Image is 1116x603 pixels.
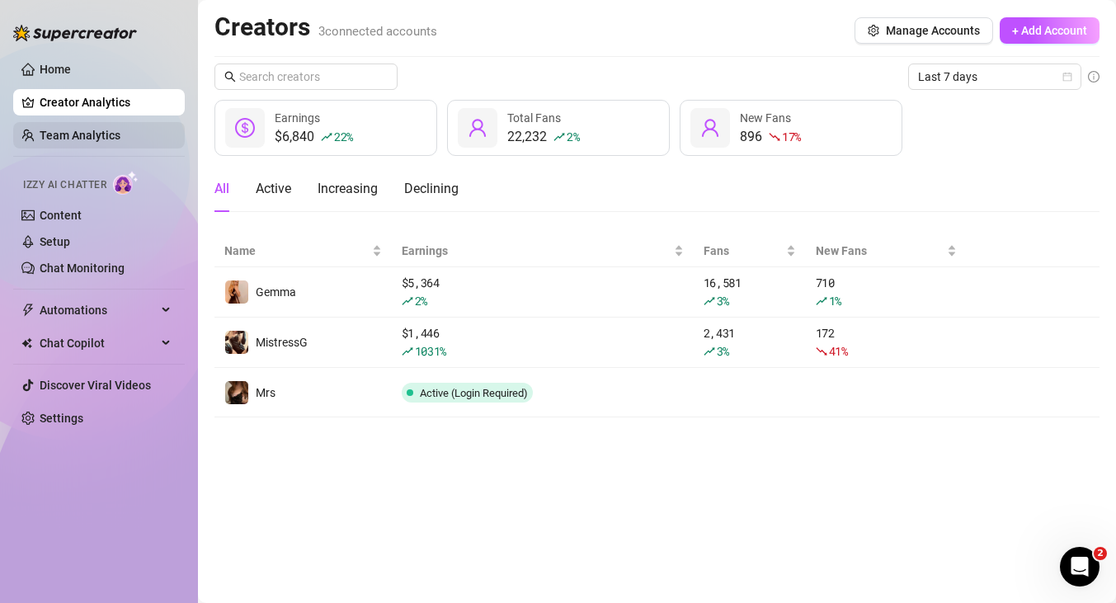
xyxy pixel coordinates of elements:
div: All [214,179,229,199]
span: thunderbolt [21,304,35,317]
span: 3 % [717,293,729,309]
img: Chat Copilot [21,337,32,349]
iframe: Intercom live chat [1060,547,1100,587]
span: fall [816,346,827,357]
span: Automations [40,297,157,323]
span: Gemma [256,285,296,299]
span: setting [868,25,879,36]
div: Increasing [318,179,378,199]
span: MistressG [256,336,308,349]
span: 22 % [334,129,353,144]
span: 1031 % [415,343,447,359]
span: rise [704,346,715,357]
img: Gemma [225,280,248,304]
span: fall [769,131,780,143]
div: 172 [816,324,957,360]
span: rise [816,295,827,307]
span: New Fans [740,111,791,125]
span: Active (Login Required) [420,387,528,399]
span: Izzy AI Chatter [23,177,106,193]
a: Setup [40,235,70,248]
span: dollar-circle [235,118,255,138]
th: New Fans [806,235,967,267]
span: Fans [704,242,783,260]
a: Content [40,209,82,222]
img: MistressG [225,331,248,354]
span: user [700,118,720,138]
div: 22,232 [507,127,579,147]
img: Mrs [225,381,248,404]
h2: Creators [214,12,437,43]
a: Discover Viral Videos [40,379,151,392]
div: $ 5,364 [402,274,684,310]
span: Chat Copilot [40,330,157,356]
div: 710 [816,274,957,310]
span: Name [224,242,369,260]
a: Home [40,63,71,76]
span: rise [704,295,715,307]
span: 3 % [717,343,729,359]
span: 1 % [829,293,841,309]
span: Last 7 days [918,64,1071,89]
a: Team Analytics [40,129,120,142]
a: Chat Monitoring [40,261,125,275]
div: Declining [404,179,459,199]
a: Creator Analytics [40,89,172,115]
img: AI Chatter [113,171,139,195]
button: Manage Accounts [855,17,993,44]
span: calendar [1062,72,1072,82]
div: Active [256,179,291,199]
span: + Add Account [1012,24,1087,37]
div: 16,581 [704,274,796,310]
span: Manage Accounts [886,24,980,37]
div: 2,431 [704,324,796,360]
span: info-circle [1088,71,1100,82]
a: Settings [40,412,83,425]
span: Earnings [275,111,320,125]
span: Total Fans [507,111,561,125]
div: $6,840 [275,127,353,147]
span: search [224,71,236,82]
span: New Fans [816,242,944,260]
th: Fans [694,235,806,267]
span: Earnings [402,242,671,260]
span: 41 % [829,343,848,359]
span: 2 % [415,293,427,309]
span: rise [402,346,413,357]
span: 2 % [567,129,579,144]
div: 896 [740,127,801,147]
span: 3 connected accounts [318,24,437,39]
th: Name [214,235,392,267]
span: rise [402,295,413,307]
input: Search creators [239,68,374,86]
span: 17 % [782,129,801,144]
span: rise [553,131,565,143]
span: user [468,118,487,138]
span: Mrs [256,386,275,399]
th: Earnings [392,235,694,267]
div: $ 1,446 [402,324,684,360]
img: logo-BBDzfeDw.svg [13,25,137,41]
span: 2 [1094,547,1107,560]
button: + Add Account [1000,17,1100,44]
span: rise [321,131,332,143]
